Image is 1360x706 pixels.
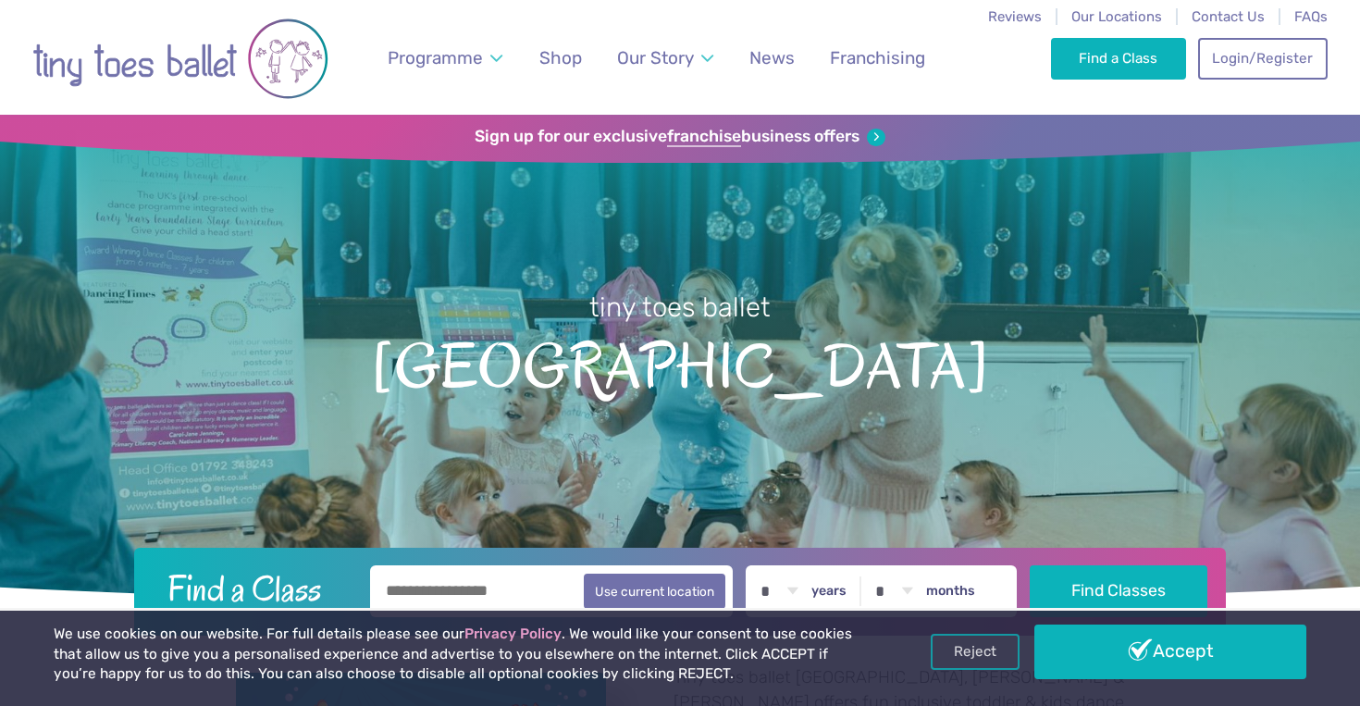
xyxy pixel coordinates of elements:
[667,127,741,147] strong: franchise
[1030,565,1208,617] button: Find Classes
[749,47,795,68] span: News
[32,326,1328,401] span: [GEOGRAPHIC_DATA]
[388,47,483,68] span: Programme
[617,47,694,68] span: Our Story
[740,36,803,80] a: News
[54,625,868,685] p: We use cookies on our website. For full details please see our . We would like your consent to us...
[1198,38,1328,79] a: Login/Register
[584,574,725,609] button: Use current location
[988,8,1042,25] a: Reviews
[811,583,847,600] label: years
[475,127,884,147] a: Sign up for our exclusivefranchisebusiness offers
[153,565,358,612] h2: Find a Class
[1034,625,1306,678] a: Accept
[32,12,328,105] img: tiny toes ballet
[1051,38,1187,79] a: Find a Class
[931,634,1020,669] a: Reject
[1294,8,1328,25] a: FAQs
[609,36,723,80] a: Our Story
[464,625,562,642] a: Privacy Policy
[379,36,512,80] a: Programme
[822,36,934,80] a: Franchising
[531,36,591,80] a: Shop
[1192,8,1265,25] a: Contact Us
[830,47,925,68] span: Franchising
[589,291,771,323] small: tiny toes ballet
[539,47,582,68] span: Shop
[926,583,975,600] label: months
[1071,8,1162,25] a: Our Locations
